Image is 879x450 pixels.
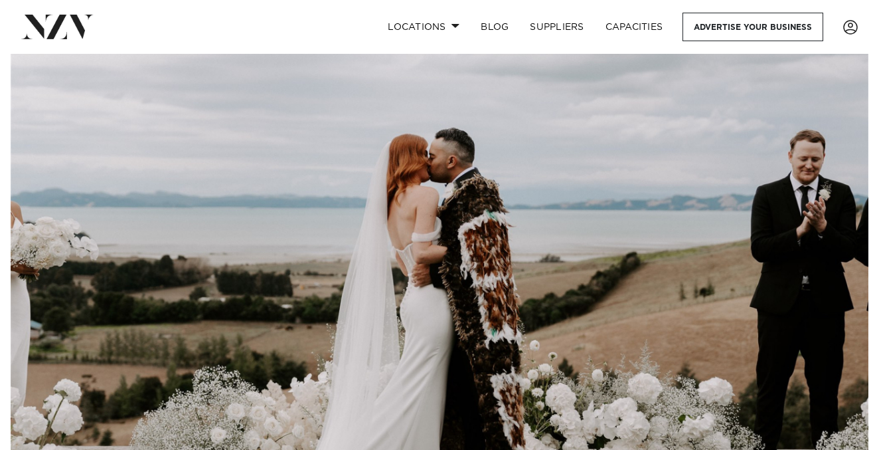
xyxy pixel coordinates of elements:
[519,13,594,41] a: SUPPLIERS
[21,15,94,39] img: nzv-logo.png
[595,13,674,41] a: Capacities
[682,13,823,41] a: Advertise your business
[377,13,470,41] a: Locations
[470,13,519,41] a: BLOG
